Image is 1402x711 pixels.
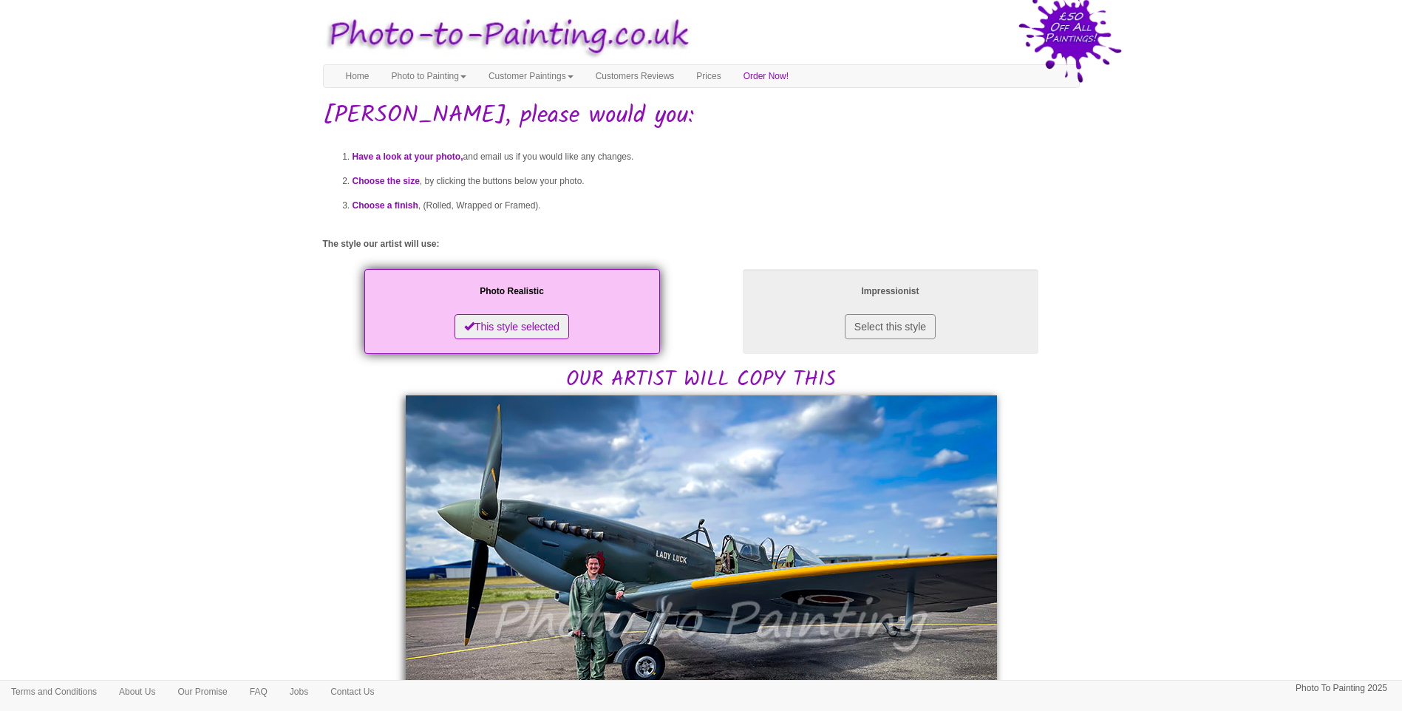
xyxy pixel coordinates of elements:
[353,194,1080,218] li: , (Rolled, Wrapped or Framed).
[353,152,463,162] span: Have a look at your photo,
[379,284,645,299] p: Photo Realistic
[685,65,732,87] a: Prices
[323,238,440,251] label: The style our artist will use:
[239,681,279,703] a: FAQ
[108,681,166,703] a: About Us
[353,169,1080,194] li: , by clicking the buttons below your photo.
[845,314,936,339] button: Select this style
[335,65,381,87] a: Home
[279,681,319,703] a: Jobs
[166,681,238,703] a: Our Promise
[381,65,477,87] a: Photo to Painting
[1296,681,1387,696] p: Photo To Painting 2025
[455,314,569,339] button: This style selected
[319,681,385,703] a: Contact Us
[353,176,420,186] span: Choose the size
[316,7,694,64] img: Photo to Painting
[323,265,1080,392] h2: OUR ARTIST WILL COPY THIS
[585,65,686,87] a: Customers Reviews
[323,103,1080,129] h1: [PERSON_NAME], please would you:
[477,65,585,87] a: Customer Paintings
[732,65,800,87] a: Order Now!
[758,284,1024,299] p: Impressionist
[353,145,1080,169] li: and email us if you would like any changes.
[353,200,418,211] span: Choose a finish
